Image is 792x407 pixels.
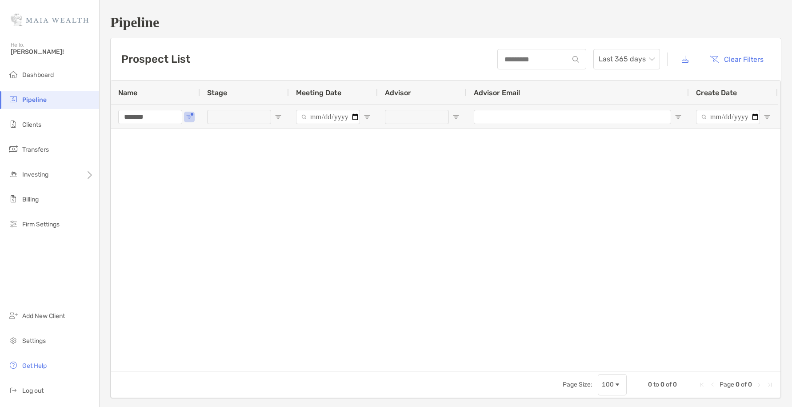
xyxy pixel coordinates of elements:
span: Settings [22,337,46,345]
span: [PERSON_NAME]! [11,48,94,56]
button: Open Filter Menu [275,113,282,121]
img: input icon [572,56,579,63]
span: 0 [736,381,740,388]
button: Clear Filters [703,49,770,69]
span: Transfers [22,146,49,153]
span: Billing [22,196,39,203]
h1: Pipeline [110,14,781,31]
img: firm-settings icon [8,218,19,229]
img: Zoe Logo [11,4,88,36]
span: 0 [748,381,752,388]
input: Meeting Date Filter Input [296,110,360,124]
span: of [741,381,747,388]
button: Open Filter Menu [675,113,682,121]
h3: Prospect List [121,53,190,65]
img: logout icon [8,385,19,395]
span: 0 [648,381,652,388]
input: Create Date Filter Input [696,110,760,124]
span: Clients [22,121,41,129]
div: Page Size: [563,381,592,388]
span: Meeting Date [296,89,341,97]
button: Open Filter Menu [364,113,371,121]
img: get-help icon [8,360,19,371]
span: Log out [22,387,44,395]
div: Previous Page [709,381,716,388]
img: investing icon [8,169,19,179]
div: Next Page [756,381,763,388]
span: Dashboard [22,71,54,79]
span: Pipeline [22,96,47,104]
span: Advisor Email [474,89,520,97]
span: Advisor [385,89,411,97]
img: settings icon [8,335,19,346]
span: Firm Settings [22,221,60,228]
button: Open Filter Menu [764,113,771,121]
span: Investing [22,171,48,178]
span: Last 365 days [599,49,655,69]
span: of [666,381,672,388]
span: Add New Client [22,312,65,320]
img: billing icon [8,193,19,204]
div: First Page [698,381,705,388]
span: Name [118,89,137,97]
button: Open Filter Menu [186,113,193,121]
button: Open Filter Menu [452,113,460,121]
span: Get Help [22,362,47,370]
img: dashboard icon [8,69,19,80]
img: add_new_client icon [8,310,19,321]
img: pipeline icon [8,94,19,105]
span: Create Date [696,89,737,97]
div: Page Size [598,374,627,395]
div: Last Page [766,381,773,388]
span: 0 [673,381,677,388]
div: 100 [602,381,614,388]
input: Name Filter Input [118,110,182,124]
img: clients icon [8,119,19,129]
span: 0 [660,381,664,388]
input: Advisor Email Filter Input [474,110,671,124]
img: transfers icon [8,144,19,154]
span: Page [720,381,734,388]
span: to [653,381,659,388]
span: Stage [207,89,227,97]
